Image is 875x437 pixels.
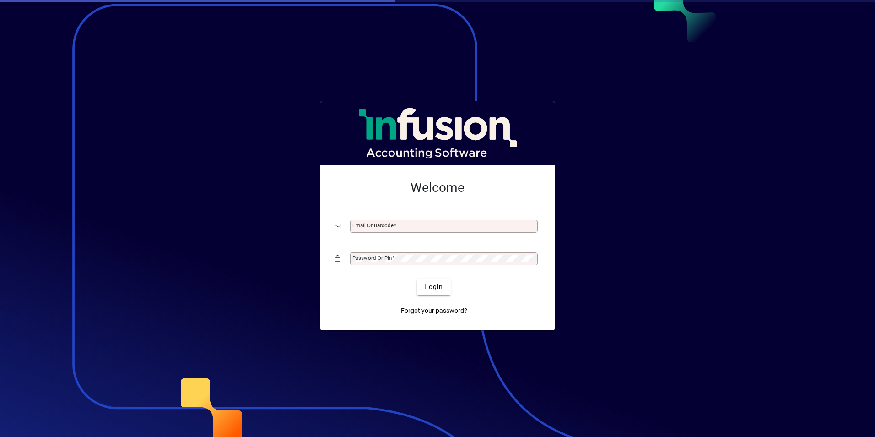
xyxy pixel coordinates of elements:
[397,303,471,319] a: Forgot your password?
[352,255,392,261] mat-label: Password or Pin
[417,279,450,295] button: Login
[424,282,443,292] span: Login
[401,306,467,316] span: Forgot your password?
[352,222,394,229] mat-label: Email or Barcode
[335,180,540,196] h2: Welcome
